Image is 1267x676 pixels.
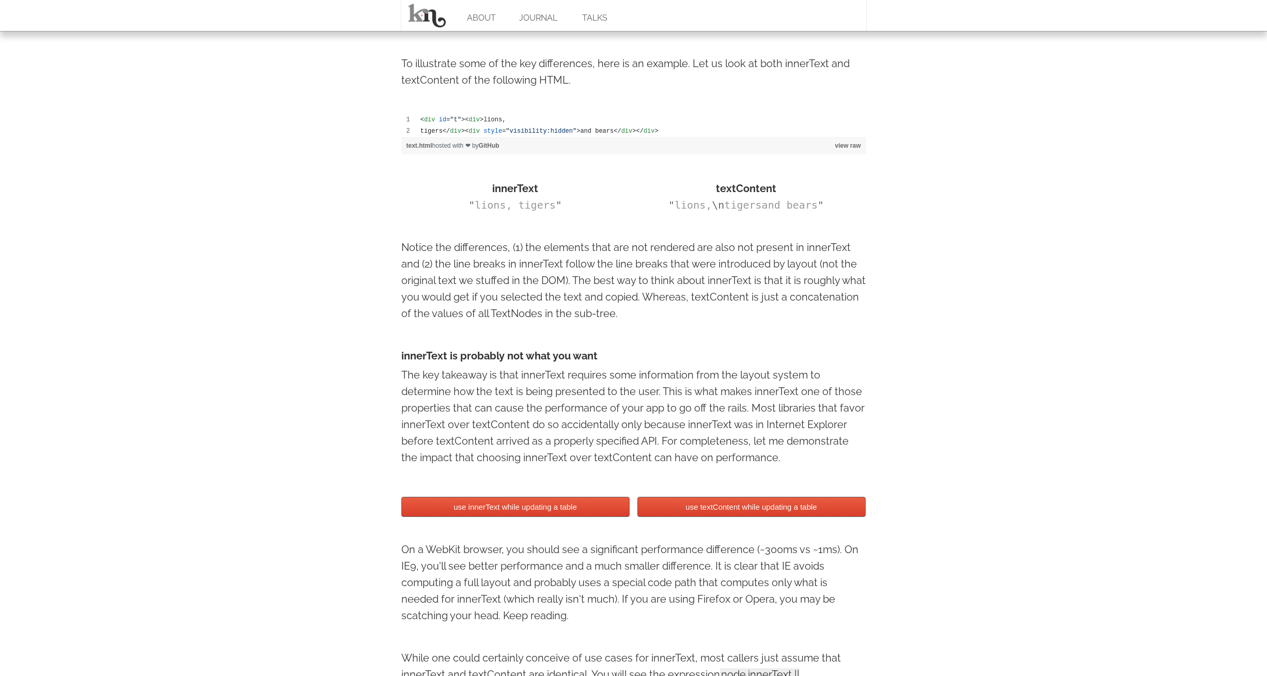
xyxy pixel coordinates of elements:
span: </ [614,128,621,135]
td: =" " lions, [415,114,866,125]
div: text.html content, created by kellegous on 10:25AM on February 25, 2013. [401,114,866,137]
div: innerText [401,180,630,197]
span: div [621,128,633,135]
span: \n [712,199,724,211]
span: " [556,199,562,211]
span: style [483,128,502,135]
span: > [461,128,465,135]
p: To illustrate some of the key differences, here is an example. Let us look at both innerText and ... [401,55,866,88]
span: </ [636,128,643,135]
span: id [439,116,446,123]
button: use innerText while updating a table [401,497,630,517]
a: view raw [835,142,861,149]
span: < [420,116,424,123]
span: > [480,116,483,123]
div: textContent [632,180,861,197]
p: The key takeaway is that innerText requires some information from the layout system to determine ... [401,367,866,466]
p: On a WebKit browser, you should see a significant performance difference (~300ms vs ~1ms). On IE9... [401,541,866,624]
h4: innerText is probably not what you want [401,348,866,364]
div: hosted with ❤ by [401,137,866,154]
span: t [454,116,458,123]
span: < [465,116,468,123]
span: > [632,128,636,135]
span: div [468,116,480,123]
span: div [644,128,655,135]
span: > [654,128,658,135]
span: " [818,199,824,211]
span: " [468,199,475,211]
span: div [468,128,480,135]
td: tigers =" " and bears [415,125,866,137]
a: text.html [406,142,432,149]
a: GitHub [479,142,499,149]
div: lions, tigersand bears [632,197,861,213]
span: < [465,128,468,135]
div: lions, tigers [401,197,630,213]
span: div [450,128,461,135]
button: use textContent while updating a table [637,497,866,517]
span: div [424,116,435,123]
span: </ [443,128,450,135]
span: > [576,128,580,135]
span: visibility:hidden [510,128,573,135]
span: " [668,199,675,211]
p: Notice the differences, (1) the elements that are not rendered are also not present in innerText ... [401,239,866,322]
span: > [461,116,465,123]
